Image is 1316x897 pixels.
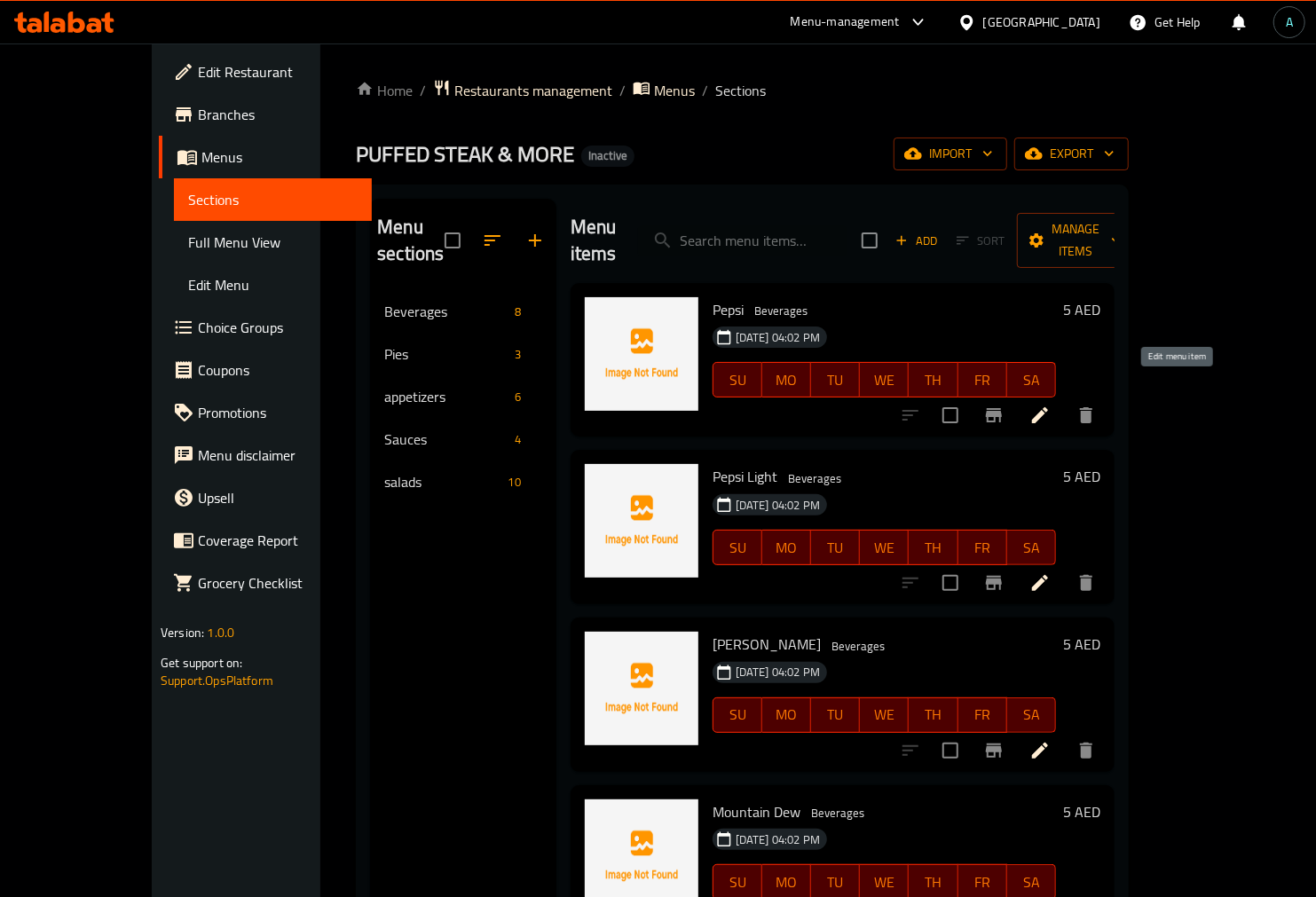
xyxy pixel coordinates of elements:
[713,362,762,397] button: SU
[713,296,744,323] span: Pepsi
[729,664,827,681] span: [DATE] 04:02 PM
[508,389,528,405] span: 6
[916,367,950,393] span: TH
[715,80,766,101] span: Sections
[619,80,626,101] li: /
[781,468,848,489] span: Beverages
[159,136,372,178] a: Menus
[747,301,815,322] div: Beverages
[585,297,698,411] img: Pepsi
[1063,464,1100,489] h6: 5 AED
[198,445,358,466] span: Menu disclaimer
[384,386,508,407] span: appetizers
[508,346,528,363] span: 3
[804,803,871,824] div: Beverages
[888,227,945,255] span: Add item
[198,572,358,594] span: Grocery Checklist
[188,189,358,210] span: Sections
[201,146,358,168] span: Menus
[1017,213,1136,268] button: Manage items
[198,317,358,338] span: Choice Groups
[514,219,556,262] button: Add section
[198,487,358,508] span: Upsell
[654,80,695,101] span: Menus
[1029,740,1051,761] a: Edit menu item
[1007,530,1056,565] button: SA
[1065,562,1107,604] button: delete
[818,869,853,895] span: TU
[729,831,827,848] span: [DATE] 04:02 PM
[1029,572,1051,594] a: Edit menu item
[867,702,902,728] span: WE
[434,222,471,259] span: Select all sections
[769,535,804,561] span: MO
[818,535,853,561] span: TU
[729,329,827,346] span: [DATE] 04:02 PM
[702,80,708,101] li: /
[747,301,815,321] span: Beverages
[370,460,556,503] div: salads10
[356,80,413,101] a: Home
[384,429,508,450] span: Sauces
[1065,729,1107,772] button: delete
[198,61,358,83] span: Edit Restaurant
[174,221,372,264] a: Full Menu View
[965,702,1000,728] span: FR
[909,697,957,733] button: TH
[471,219,514,262] span: Sort sections
[811,362,860,397] button: TU
[633,79,695,102] a: Menus
[909,530,957,565] button: TH
[198,104,358,125] span: Branches
[356,134,574,174] span: PUFFED STEAK & MORE
[1014,535,1049,561] span: SA
[762,362,811,397] button: MO
[159,519,372,562] a: Coverage Report
[762,530,811,565] button: MO
[1014,138,1129,170] button: export
[370,283,556,510] nav: Menu sections
[433,79,612,102] a: Restaurants management
[638,225,847,256] input: search
[585,464,698,578] img: Pepsi Light
[973,394,1015,437] button: Branch-specific-item
[581,146,634,167] div: Inactive
[818,702,853,728] span: TU
[161,669,273,692] a: Support.OpsPlatform
[501,471,528,492] div: items
[721,869,755,895] span: SU
[377,214,445,267] h2: Menu sections
[454,80,612,101] span: Restaurants management
[916,535,950,561] span: TH
[713,799,800,825] span: Mountain Dew
[188,232,358,253] span: Full Menu View
[1286,12,1293,32] span: A
[824,636,892,657] span: Beverages
[958,530,1007,565] button: FR
[161,621,204,644] span: Version:
[1014,869,1049,895] span: SA
[161,651,242,674] span: Get support on:
[508,431,528,448] span: 4
[384,471,500,492] span: salads
[916,702,950,728] span: TH
[769,367,804,393] span: MO
[1031,218,1122,263] span: Manage items
[958,362,1007,397] button: FR
[867,367,902,393] span: WE
[420,80,426,101] li: /
[384,343,508,365] span: Pies
[159,306,372,349] a: Choice Groups
[159,562,372,604] a: Grocery Checklist
[508,301,528,322] div: items
[1063,799,1100,824] h6: 5 AED
[983,12,1100,32] div: [GEOGRAPHIC_DATA]
[1014,367,1049,393] span: SA
[159,476,372,519] a: Upsell
[198,359,358,381] span: Coupons
[769,869,804,895] span: MO
[159,349,372,391] a: Coupons
[958,697,1007,733] button: FR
